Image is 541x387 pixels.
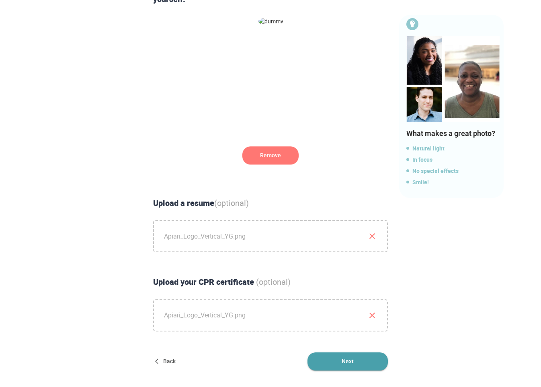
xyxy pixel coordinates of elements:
span: In focus [406,155,500,165]
button: Back [153,352,179,371]
div: Upload a resume [150,198,391,209]
span: No special effects [406,166,500,176]
img: Bulb [406,18,418,30]
img: Bulb [406,36,500,122]
span: (optional) [214,198,249,208]
button: Apiari_Logo_Vertical_YG.png [367,231,377,241]
div: What makes a great photo? [406,128,500,139]
span: Apiari_Logo_Vertical_YG.png [154,221,387,251]
span: Smile! [406,177,500,187]
span: Apiari_Logo_Vertical_YG.png [154,300,387,331]
button: dummy [242,146,299,165]
span: (optional) [256,276,291,287]
span: Remove [242,146,299,165]
div: Upload your CPR certificate [150,276,391,288]
img: dummy [258,17,283,25]
button: Next [307,352,388,371]
span: Natural light [406,144,500,153]
button: Apiari_Logo_Vertical_YG.png [367,311,377,320]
